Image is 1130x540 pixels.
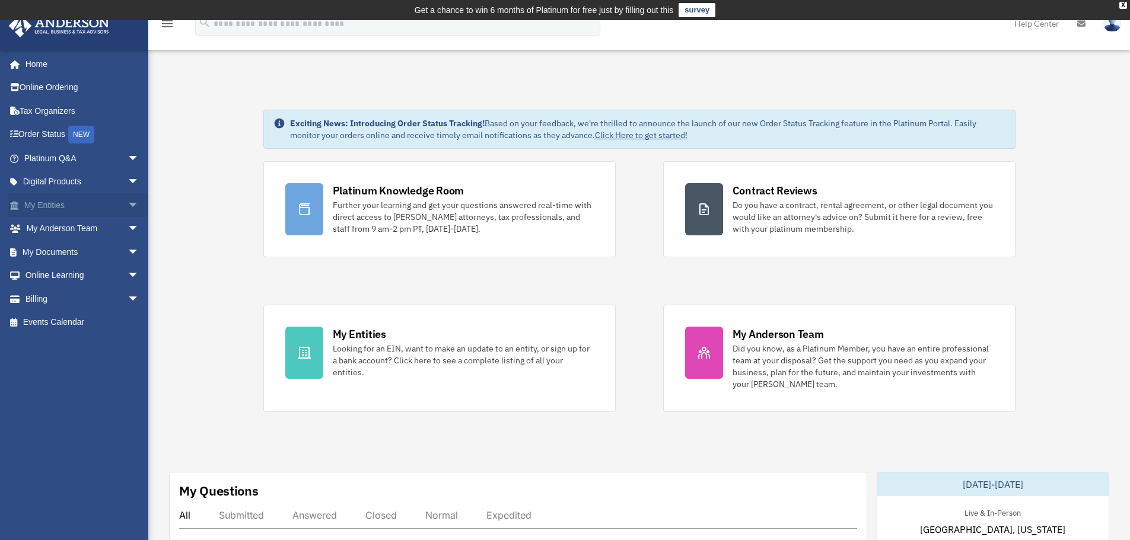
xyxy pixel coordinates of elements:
div: My Anderson Team [733,327,824,341]
a: Billingarrow_drop_down [8,287,157,311]
a: Tax Organizers [8,99,157,123]
span: arrow_drop_down [128,287,151,311]
div: Submitted [219,509,264,521]
a: Platinum Q&Aarrow_drop_down [8,146,157,170]
span: arrow_drop_down [128,264,151,288]
img: User Pic [1103,15,1121,32]
a: My Documentsarrow_drop_down [8,240,157,264]
div: Do you have a contract, rental agreement, or other legal document you would like an attorney's ad... [733,199,994,235]
a: Platinum Knowledge Room Further your learning and get your questions answered real-time with dire... [263,161,616,257]
a: My Anderson Teamarrow_drop_down [8,217,157,241]
div: close [1119,2,1127,9]
span: arrow_drop_down [128,217,151,241]
span: arrow_drop_down [128,170,151,194]
div: All [179,509,190,521]
a: Home [8,52,151,76]
span: arrow_drop_down [128,193,151,218]
a: Contract Reviews Do you have a contract, rental agreement, or other legal document you would like... [663,161,1016,257]
div: [DATE]-[DATE] [877,472,1109,496]
div: Contract Reviews [733,183,817,198]
span: [GEOGRAPHIC_DATA], [US_STATE] [920,522,1065,536]
div: Closed [365,509,397,521]
div: Answered [292,509,337,521]
a: Online Learningarrow_drop_down [8,264,157,287]
i: search [198,16,211,29]
a: My Entities Looking for an EIN, want to make an update to an entity, or sign up for a bank accoun... [263,305,616,412]
div: Live & In-Person [955,506,1030,518]
a: Digital Productsarrow_drop_down [8,170,157,194]
a: My Anderson Team Did you know, as a Platinum Member, you have an entire professional team at your... [663,305,1016,412]
strong: Exciting News: Introducing Order Status Tracking! [290,118,485,129]
a: Events Calendar [8,311,157,334]
a: Order StatusNEW [8,123,157,147]
a: My Entitiesarrow_drop_down [8,193,157,217]
a: Online Ordering [8,76,157,100]
div: Normal [425,509,458,521]
div: Platinum Knowledge Room [333,183,464,198]
div: Did you know, as a Platinum Member, you have an entire professional team at your disposal? Get th... [733,343,994,390]
div: My Questions [179,482,259,500]
div: Based on your feedback, we're thrilled to announce the launch of our new Order Status Tracking fe... [290,117,1005,141]
div: Expedited [486,509,531,521]
div: My Entities [333,327,386,341]
img: Anderson Advisors Platinum Portal [5,14,113,37]
div: NEW [68,126,94,143]
span: arrow_drop_down [128,146,151,171]
div: Looking for an EIN, want to make an update to an entity, or sign up for a bank account? Click her... [333,343,594,378]
div: Further your learning and get your questions answered real-time with direct access to [PERSON_NAM... [333,199,594,235]
a: survey [679,3,715,17]
a: Click Here to get started! [595,130,687,140]
i: menu [160,17,174,31]
a: menu [160,21,174,31]
span: arrow_drop_down [128,240,151,264]
div: Get a chance to win 6 months of Platinum for free just by filling out this [415,3,674,17]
